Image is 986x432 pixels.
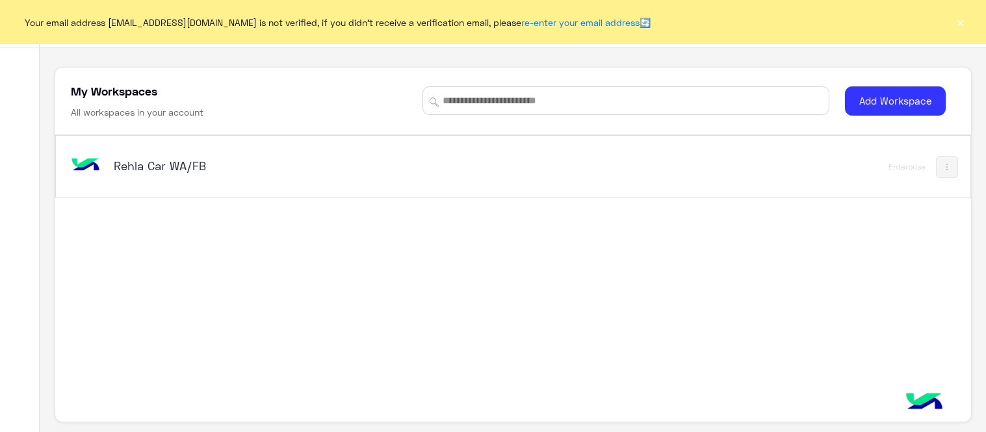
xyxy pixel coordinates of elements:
h5: My Workspaces [71,83,157,99]
button: Add Workspace [845,86,946,116]
h6: All workspaces in your account [71,106,203,119]
img: hulul-logo.png [902,380,947,426]
h5: Rehla Car WA/FB [114,158,434,173]
button: × [954,16,967,29]
div: Enterprise [889,162,926,172]
span: Your email address [EMAIL_ADDRESS][DOMAIN_NAME] is not verified, if you didn't receive a verifica... [25,16,651,29]
img: bot image [68,148,103,183]
a: re-enter your email address [521,17,640,28]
